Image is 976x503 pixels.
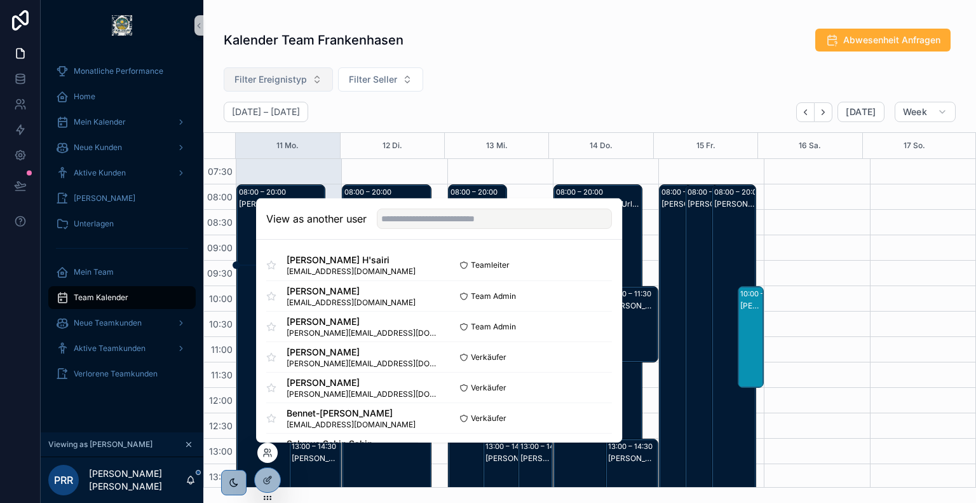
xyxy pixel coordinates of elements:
span: [PERSON_NAME] [287,284,416,297]
span: 10:30 [206,319,236,329]
div: 08:00 – 20:00 [451,186,501,198]
button: 11 Mo. [276,133,299,158]
div: [PERSON_NAME]: SC1 [608,453,657,464]
div: [PERSON_NAME]: Feiertag [661,199,702,209]
p: [PERSON_NAME] [PERSON_NAME] [89,467,186,493]
span: Neue Teamkunden [74,318,142,328]
span: [PERSON_NAME][EMAIL_ADDRESS][DOMAIN_NAME] [287,327,439,338]
span: Verkäufer [471,382,506,392]
a: Mein Team [48,261,196,284]
span: [PERSON_NAME][EMAIL_ADDRESS][DOMAIN_NAME] [287,389,439,399]
div: 13:00 – 14:30 [608,440,656,453]
div: [PERSON_NAME]: Feiertag [688,199,728,209]
span: Team Kalender [74,293,128,303]
span: Teamleiter [471,260,510,270]
span: 08:30 [204,217,236,228]
span: Team Admin [471,321,516,331]
span: 09:00 [204,242,236,253]
a: Verlorene Teamkunden [48,362,196,385]
h2: [DATE] – [DATE] [232,106,300,118]
button: Abwesenheit Anfragen [815,29,951,52]
span: 11:30 [208,369,236,380]
span: [PERSON_NAME] [74,193,135,203]
span: [PERSON_NAME] [287,315,439,327]
button: Week [895,102,956,122]
span: Filter Ereignistyp [234,73,307,86]
button: 15 Fr. [696,133,715,158]
div: 08:00 – 20:00 [661,186,712,198]
button: Select Button [224,67,333,92]
button: Select Button [338,67,423,92]
span: [PERSON_NAME] [287,345,439,358]
button: [DATE] [837,102,884,122]
div: 13:00 – 14:30 [292,440,339,453]
span: 13:30 [206,471,236,482]
h2: View as another user [266,211,367,226]
span: Mein Team [74,267,114,277]
a: Monatliche Performance [48,60,196,83]
button: 14 Do. [590,133,613,158]
span: Aktive Kunden [74,168,126,178]
div: 10:00 – 11:30 [608,287,654,300]
span: Team Admin [471,291,516,301]
span: Monatliche Performance [74,66,163,76]
div: 13:00 – 14:30 [520,440,568,453]
span: PRR [54,472,73,488]
span: Verkäufer [471,413,506,423]
a: [PERSON_NAME] [48,187,196,210]
span: Sehmus Sahin Sahin [287,437,416,450]
span: Abwesenheit Anfragen [843,34,940,46]
a: Home [48,85,196,108]
span: Home [74,92,95,102]
div: 13:00 – 14:30 [485,440,533,453]
div: 08:00 – 20:00 [688,186,738,198]
span: Verlorene Teamkunden [74,369,158,379]
div: 08:00 – 20:00 [556,186,606,198]
div: 10:00 – 11:30[PERSON_NAME]: SC1 [606,287,658,362]
div: [PERSON_NAME]: SC1 [292,453,341,464]
div: [PERSON_NAME]: SC1 [485,453,541,464]
span: [PERSON_NAME] [287,376,439,389]
span: 12:30 [206,420,236,431]
div: [PERSON_NAME]: SC1 [608,301,657,311]
div: 08:00 – 20:00 [239,186,289,198]
button: 17 So. [904,133,925,158]
span: 09:30 [204,268,236,279]
a: Unterlagen [48,212,196,235]
span: 13:00 [206,446,236,457]
span: Aktive Teamkunden [74,343,146,354]
button: 16 Sa. [799,133,821,158]
a: Neue Kunden [48,136,196,159]
span: Verkäufer [471,352,506,362]
button: 12 Di. [383,133,402,158]
span: 08:00 [204,191,236,202]
div: 08:00 – 20:00 [714,186,764,198]
span: 12:00 [206,395,236,406]
div: [PERSON_NAME]: SC2 [740,301,762,311]
span: Bennet-[PERSON_NAME] [287,406,416,419]
div: 08:00 – 20:00 [344,186,395,198]
span: [EMAIL_ADDRESS][DOMAIN_NAME] [287,297,416,307]
span: [PERSON_NAME][EMAIL_ADDRESS][DOMAIN_NAME] [287,358,439,368]
button: Next [815,102,832,122]
a: Aktive Teamkunden [48,337,196,360]
button: Back [796,102,815,122]
h1: Kalender Team Frankenhasen [224,31,403,49]
a: Mein Kalender [48,111,196,134]
div: 10:00 – 12:00 [740,287,788,300]
span: [PERSON_NAME] H'sairi [287,254,416,266]
span: 07:30 [205,166,236,177]
span: [EMAIL_ADDRESS][DOMAIN_NAME] [287,266,416,277]
button: 13 Mi. [486,133,508,158]
a: Neue Teamkunden [48,312,196,334]
span: Mein Kalender [74,117,126,127]
span: [DATE] [846,106,876,118]
span: Unterlagen [74,219,114,229]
